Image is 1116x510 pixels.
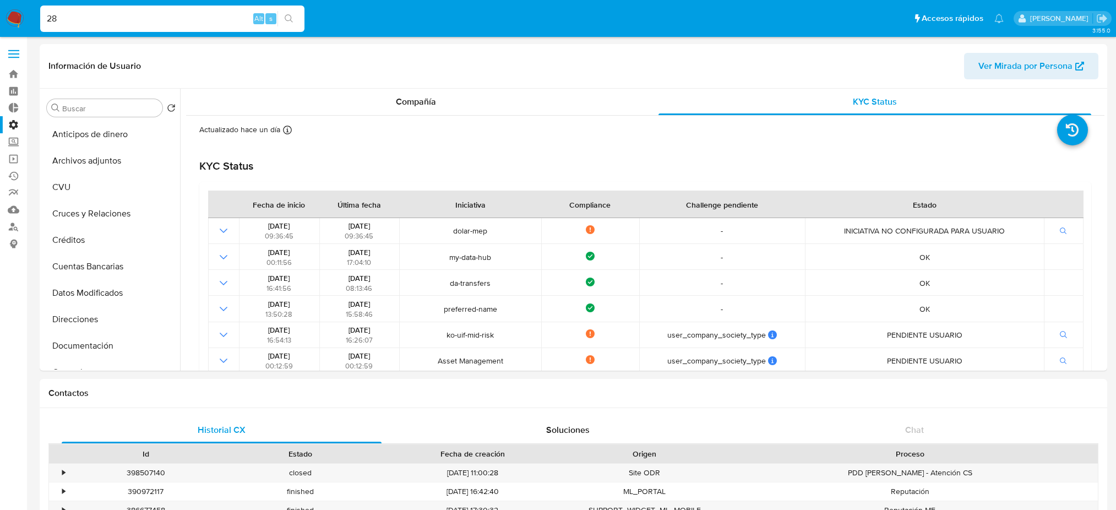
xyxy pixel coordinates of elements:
[964,53,1098,79] button: Ver Mirada por Persona
[269,13,273,24] span: s
[48,61,141,72] h1: Información de Usuario
[62,468,65,478] div: •
[42,306,180,333] button: Direcciones
[1096,13,1108,24] a: Salir
[567,482,722,501] div: ML_PORTAL
[42,333,180,359] button: Documentación
[198,424,246,436] span: Historial CX
[396,95,436,108] span: Compañía
[76,448,215,459] div: Id
[199,124,280,135] p: Actualizado hace un día
[546,424,590,436] span: Soluciones
[42,200,180,227] button: Cruces y Relaciones
[730,448,1090,459] div: Proceso
[1030,13,1092,24] p: manuel.flocco@mercadolibre.com
[42,121,180,148] button: Anticipos de dinero
[722,482,1098,501] div: Reputación
[567,464,722,482] div: Site ODR
[68,482,223,501] div: 390972117
[42,227,180,253] button: Créditos
[62,104,158,113] input: Buscar
[223,482,378,501] div: finished
[48,388,1098,399] h1: Contactos
[385,448,559,459] div: Fecha de creación
[231,448,370,459] div: Estado
[378,482,567,501] div: [DATE] 16:42:40
[722,464,1098,482] div: PDD [PERSON_NAME] - Atención CS
[167,104,176,116] button: Volver al orden por defecto
[978,53,1073,79] span: Ver Mirada por Persona
[853,95,897,108] span: KYC Status
[42,253,180,280] button: Cuentas Bancarias
[68,464,223,482] div: 398507140
[378,464,567,482] div: [DATE] 11:00:28
[42,148,180,174] button: Archivos adjuntos
[994,14,1004,23] a: Notificaciones
[922,13,983,24] span: Accesos rápidos
[254,13,263,24] span: Alt
[905,424,924,436] span: Chat
[62,486,65,497] div: •
[40,12,304,26] input: Buscar usuario o caso...
[575,448,714,459] div: Origen
[277,11,300,26] button: search-icon
[42,174,180,200] button: CVU
[42,280,180,306] button: Datos Modificados
[42,359,180,386] button: General
[223,464,378,482] div: closed
[51,104,60,112] button: Buscar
